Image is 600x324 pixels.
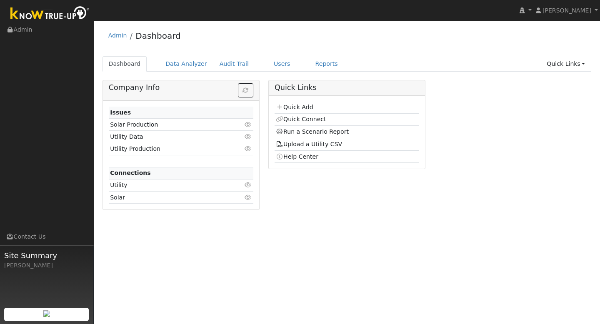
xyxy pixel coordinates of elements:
a: Reports [309,56,344,72]
i: Click to view [245,182,252,188]
h5: Quick Links [275,83,419,92]
a: Quick Connect [276,116,326,122]
a: Admin [108,32,127,39]
td: Solar Production [109,119,230,131]
a: Audit Trail [213,56,255,72]
td: Utility Data [109,131,230,143]
a: Dashboard [102,56,147,72]
i: Click to view [245,194,252,200]
span: [PERSON_NAME] [542,7,591,14]
div: [PERSON_NAME] [4,261,89,270]
a: Quick Add [276,104,313,110]
a: Dashboard [135,31,181,41]
h5: Company Info [109,83,253,92]
i: Click to view [245,122,252,127]
img: retrieve [43,310,50,317]
a: Run a Scenario Report [276,128,349,135]
a: Help Center [276,153,318,160]
i: Click to view [245,134,252,140]
strong: Issues [110,109,131,116]
td: Utility [109,179,230,191]
strong: Connections [110,169,151,176]
td: Utility Production [109,143,230,155]
td: Solar [109,192,230,204]
a: Users [267,56,297,72]
img: Know True-Up [6,5,94,23]
span: Site Summary [4,250,89,261]
a: Quick Links [540,56,591,72]
a: Data Analyzer [159,56,213,72]
i: Click to view [245,146,252,152]
a: Upload a Utility CSV [276,141,342,147]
